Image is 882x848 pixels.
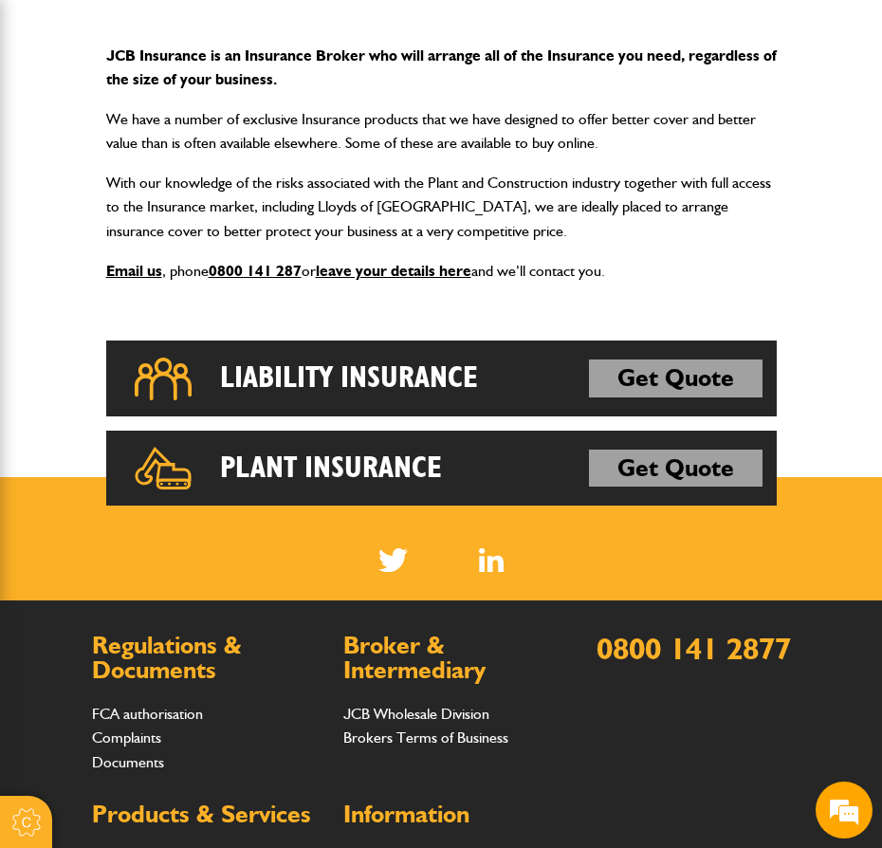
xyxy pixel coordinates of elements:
[220,450,442,488] h2: Plant Insurance
[9,552,361,619] textarea: Choose an option
[311,9,357,55] div: Minimize live chat window
[316,262,471,280] a: leave your details here
[378,548,408,572] img: Twitter
[32,472,113,487] div: JCB Insurance
[343,802,566,827] h2: Information
[343,728,508,747] a: Brokers Terms of Business
[99,106,319,131] div: JCB Insurance
[343,634,566,682] h2: Broker & Intermediary
[479,548,505,572] img: Linked In
[106,259,777,284] p: , phone or and we’ll contact you.
[209,262,302,280] a: 0800 141 287
[106,44,777,92] p: JCB Insurance is an Insurance Broker who will arrange all of the Insurance you need, regardless o...
[92,753,164,771] a: Documents
[106,171,777,244] p: With our knowledge of the risks associated with the Plant and Construction industry together with...
[106,262,162,280] a: Email us
[92,728,161,747] a: Complaints
[92,634,315,682] h2: Regulations & Documents
[220,359,478,397] h2: Liability Insurance
[343,705,489,723] a: JCB Wholesale Division
[589,450,763,488] a: Get Quote
[32,105,80,132] img: d_20077148190_operators_62643000001515001
[92,802,315,827] h2: Products & Services
[597,630,791,667] a: 0800 141 2877
[106,107,777,156] p: We have a number of exclusive Insurance products that we have designed to offer better cover and ...
[589,359,763,397] a: Get Quote
[92,705,203,723] a: FCA authorisation
[479,548,505,572] a: LinkedIn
